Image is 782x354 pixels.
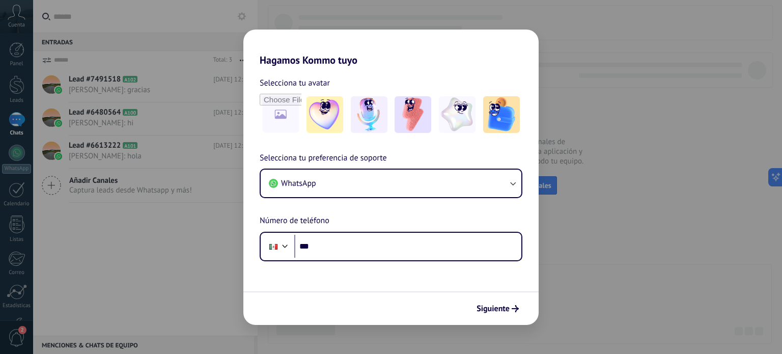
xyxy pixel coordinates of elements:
[260,152,387,165] span: Selecciona tu preferencia de soporte
[439,96,476,133] img: -4.jpeg
[351,96,387,133] img: -2.jpeg
[477,305,510,312] span: Siguiente
[264,236,283,257] div: Mexico: + 52
[483,96,520,133] img: -5.jpeg
[243,30,539,66] h2: Hagamos Kommo tuyo
[260,214,329,228] span: Número de teléfono
[306,96,343,133] img: -1.jpeg
[395,96,431,133] img: -3.jpeg
[472,300,523,317] button: Siguiente
[261,170,521,197] button: WhatsApp
[260,76,330,90] span: Selecciona tu avatar
[281,178,316,188] span: WhatsApp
